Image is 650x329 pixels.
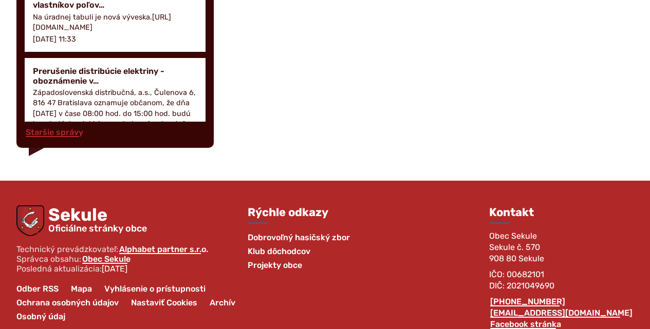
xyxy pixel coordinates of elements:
[489,269,634,292] p: IČO: 00682101 DIČ: 2021049690
[25,58,206,148] a: Prerušenie distribúcie elektriny - oboznámenie v… Západoslovenská distribučná, a.s., Čulenova 6, ...
[98,282,212,296] a: Vyhlásenie o prístupnosti
[44,206,147,233] span: Sekule
[16,244,248,274] p: Technický prevádzkovateľ: Správca obsahu: Posledná aktualizácia:
[489,308,634,318] a: [EMAIL_ADDRESS][DOMAIN_NAME]
[33,12,197,33] p: Na úradnej tabuli je nová výveska.[URL][DOMAIN_NAME]
[489,205,634,222] h3: Kontakt
[489,319,562,329] a: Facebook stránka
[10,296,125,309] a: Ochrana osobných údajov
[65,282,98,296] a: Mapa
[248,205,350,222] h3: Rýchle odkazy
[81,254,132,264] a: Obec Sekule
[248,244,310,258] a: Klub dôchodcov
[125,296,203,309] a: Nastaviť Cookies
[10,282,65,296] a: Odber RSS
[248,258,302,272] a: Projekty obce
[25,127,84,137] a: Staršie správy
[102,264,127,274] span: [DATE]
[33,88,197,129] p: Západoslovenská distribučná, a.s., Čulenova 6, 816 47 Bratislava oznamuje občanom, že dňa [DATE] ...
[16,205,44,236] img: Prejsť na domovskú stránku
[118,244,209,254] a: Alphabet partner s.r.o.
[489,231,544,264] span: Obec Sekule Sekule č. 570 908 80 Sekule
[33,35,76,44] p: [DATE] 11:33
[248,230,350,244] a: Dobrovoľný hasičský zbor
[489,297,566,306] a: [PHONE_NUMBER]
[10,309,71,323] a: Osobný údaj
[203,296,242,309] a: Archív
[33,66,197,86] h4: Prerušenie distribúcie elektriny - oboznámenie v…
[48,224,147,233] span: Oficiálne stránky obce
[16,205,248,236] a: Logo Sekule, prejsť na domovskú stránku.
